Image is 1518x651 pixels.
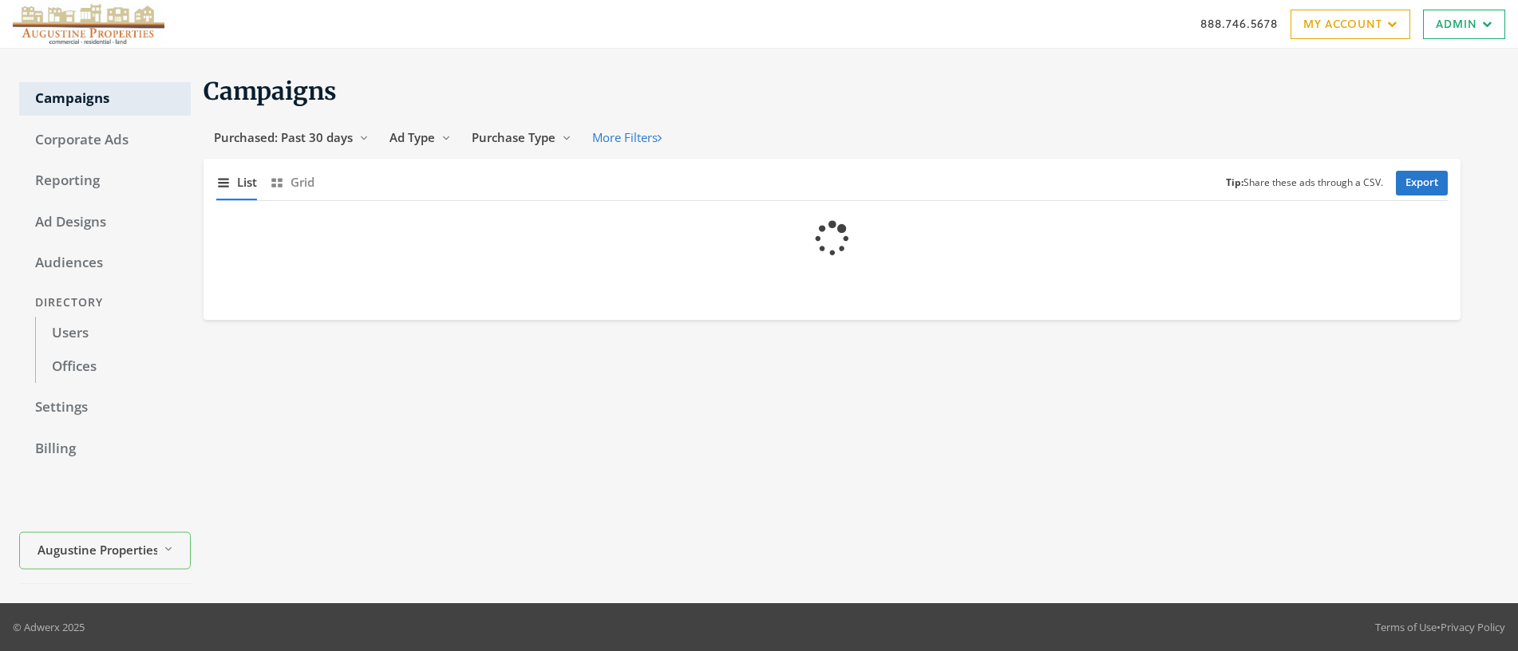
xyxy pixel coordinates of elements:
a: Campaigns [19,82,191,116]
span: Campaigns [204,76,337,106]
a: Admin [1423,10,1505,39]
a: Audiences [19,247,191,280]
a: Billing [19,432,191,466]
button: More Filters [582,123,672,152]
span: Purchased: Past 30 days [214,129,353,145]
span: Augustine Properties [38,540,157,558]
a: 888.746.5678 [1200,15,1278,32]
small: Share these ads through a CSV. [1226,176,1383,191]
a: Users [35,317,191,350]
a: Offices [35,350,191,384]
button: Augustine Properties [19,532,191,570]
button: Purchase Type [461,123,582,152]
img: Adwerx [13,4,164,44]
a: Settings [19,391,191,424]
span: Ad Type [389,129,435,145]
span: Purchase Type [472,129,555,145]
span: List [237,173,257,191]
a: Corporate Ads [19,124,191,157]
button: Grid [270,165,314,199]
a: My Account [1291,10,1410,39]
b: Tip: [1226,176,1243,189]
a: Privacy Policy [1441,620,1505,634]
a: Reporting [19,164,191,198]
span: Grid [291,173,314,191]
a: Terms of Use [1375,620,1437,634]
a: Ad Designs [19,206,191,239]
a: Export [1396,171,1448,195]
button: Ad Type [379,123,461,152]
button: List [216,165,257,199]
div: • [1375,619,1505,635]
p: © Adwerx 2025 [13,619,85,635]
div: Directory [19,288,191,318]
button: Purchased: Past 30 days [204,123,379,152]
